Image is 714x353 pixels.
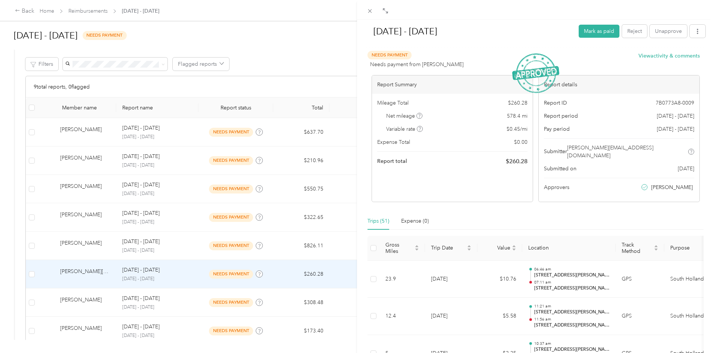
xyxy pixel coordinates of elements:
p: 06:46 am [534,267,610,272]
h1: Sep 18 - Oct 1, 2025 [366,22,573,40]
span: Net mileage [386,112,422,120]
iframe: Everlance-gr Chat Button Frame [672,311,714,353]
span: 578.4 mi [507,112,527,120]
p: 11:56 am [534,317,610,322]
span: $ 0.45 / mi [507,125,527,133]
span: $ 0.00 [514,138,527,146]
p: [STREET_ADDRESS][PERSON_NAME] [534,322,610,329]
span: caret-up [512,244,516,248]
span: Variable rate [386,125,423,133]
span: Report ID [544,99,567,107]
span: Submitted on [544,165,576,173]
td: [DATE] [425,261,477,298]
p: [STREET_ADDRESS][PERSON_NAME] [534,309,610,316]
span: Submitter [544,148,567,155]
td: $10.76 [477,261,522,298]
span: [PERSON_NAME][EMAIL_ADDRESS][DOMAIN_NAME] [567,144,687,160]
p: [STREET_ADDRESS][PERSON_NAME] [534,346,610,353]
p: [STREET_ADDRESS][PERSON_NAME] [534,272,610,279]
span: Approvers [544,183,569,191]
span: caret-up [654,244,658,248]
td: 12.4 [379,298,425,335]
div: Trips (51) [367,217,389,225]
td: $5.58 [477,298,522,335]
span: Purpose [670,245,708,251]
p: 10:37 am [534,341,610,346]
span: Expense Total [377,138,410,146]
th: Gross Miles [379,236,425,261]
td: [DATE] [425,298,477,335]
span: Needs Payment [367,51,412,59]
th: Value [477,236,522,261]
span: $ 260.28 [508,99,527,107]
span: caret-down [467,247,471,252]
span: [PERSON_NAME] [651,183,693,191]
span: $ 260.28 [506,157,527,166]
span: Mileage Total [377,99,409,107]
th: Track Method [616,236,664,261]
span: Pay period [544,125,570,133]
td: GPS [616,298,664,335]
span: Value [483,245,510,251]
td: 23.9 [379,261,425,298]
span: [DATE] - [DATE] [657,125,694,133]
span: Gross Miles [385,242,413,254]
th: Location [522,236,616,261]
p: 11:21 am [534,304,610,309]
th: Trip Date [425,236,477,261]
span: caret-down [512,247,516,252]
span: Report total [377,157,407,165]
td: GPS [616,261,664,298]
span: Track Method [622,242,652,254]
span: Needs payment from [PERSON_NAME] [370,61,464,68]
button: Mark as paid [579,25,619,38]
img: ApprovedStamp [512,53,559,93]
span: Trip Date [431,245,465,251]
button: Unapprove [650,25,687,38]
div: Report Summary [372,75,533,94]
button: Reject [622,25,647,38]
span: caret-down [415,247,419,252]
span: 7B0773A8-0009 [656,99,694,107]
span: Report period [544,112,578,120]
span: [DATE] [678,165,694,173]
div: Report details [539,75,699,94]
span: [DATE] - [DATE] [657,112,694,120]
p: 07:11 am [534,280,610,285]
div: Expense (0) [401,217,429,225]
span: caret-up [415,244,419,248]
span: caret-down [654,247,658,252]
button: Viewactivity & comments [638,52,700,60]
span: caret-up [467,244,471,248]
p: [STREET_ADDRESS][PERSON_NAME] [534,285,610,292]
